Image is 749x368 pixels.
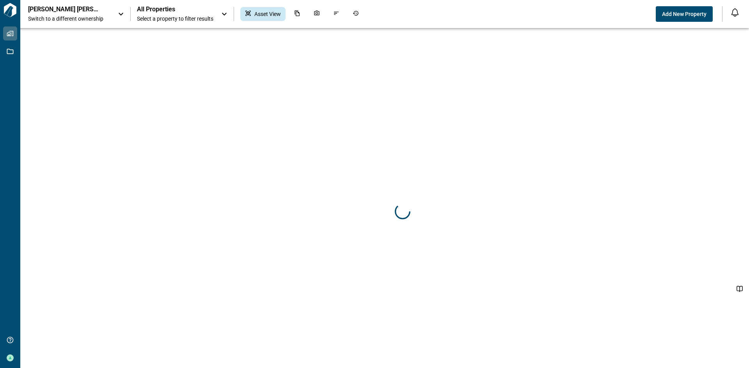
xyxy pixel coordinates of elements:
p: [PERSON_NAME] [PERSON_NAME] [28,5,98,13]
div: Asset View [240,7,286,21]
button: Open notification feed [729,6,741,19]
button: Add New Property [656,6,713,22]
span: Add New Property [662,10,706,18]
div: Issues & Info [328,7,344,21]
span: Switch to a different ownership [28,15,110,23]
span: Select a property to filter results [137,15,213,23]
div: Job History [348,7,364,21]
div: Documents [289,7,305,21]
div: Photos [309,7,325,21]
span: All Properties [137,5,213,13]
span: Asset View [254,10,281,18]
